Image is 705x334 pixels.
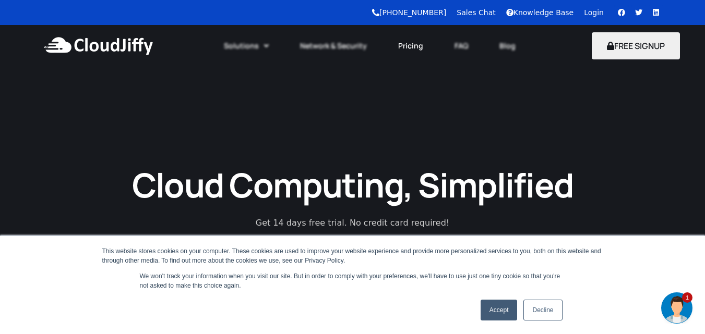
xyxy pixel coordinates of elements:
[284,34,383,57] a: Network & Security
[506,8,574,17] a: Knowledge Base
[481,300,518,320] a: Accept
[523,300,562,320] a: Decline
[592,40,680,52] a: FREE SIGNUP
[209,217,496,229] p: Get 14 days free trial. No credit card required!
[457,8,495,17] a: Sales Chat
[661,292,695,324] iframe: chat widget
[592,32,680,59] button: FREE SIGNUP
[140,271,566,290] p: We won't track your information when you visit our site. But in order to comply with your prefere...
[584,8,604,17] a: Login
[208,34,284,57] a: Solutions
[372,8,446,17] a: [PHONE_NUMBER]
[439,34,484,57] a: FAQ
[484,34,531,57] a: Blog
[383,34,439,57] a: Pricing
[118,163,588,206] h1: Cloud Computing, Simplified
[102,246,603,265] div: This website stores cookies on your computer. These cookies are used to improve your website expe...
